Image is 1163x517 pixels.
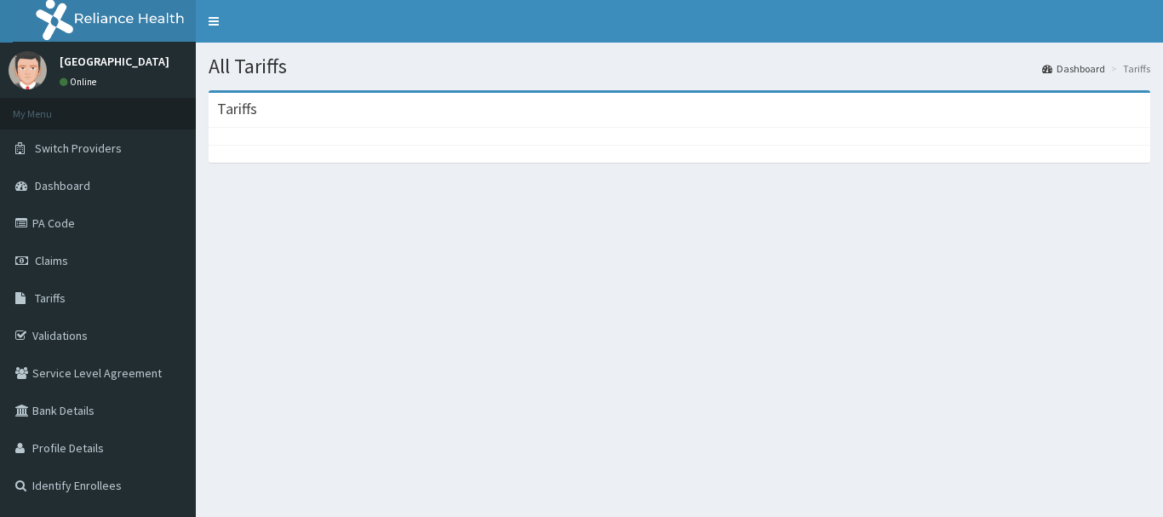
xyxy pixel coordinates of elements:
[1042,61,1105,76] a: Dashboard
[60,76,100,88] a: Online
[35,253,68,268] span: Claims
[209,55,1150,78] h1: All Tariffs
[1107,61,1150,76] li: Tariffs
[217,101,257,117] h3: Tariffs
[60,55,169,67] p: [GEOGRAPHIC_DATA]
[9,51,47,89] img: User Image
[35,141,122,156] span: Switch Providers
[35,178,90,193] span: Dashboard
[35,290,66,306] span: Tariffs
